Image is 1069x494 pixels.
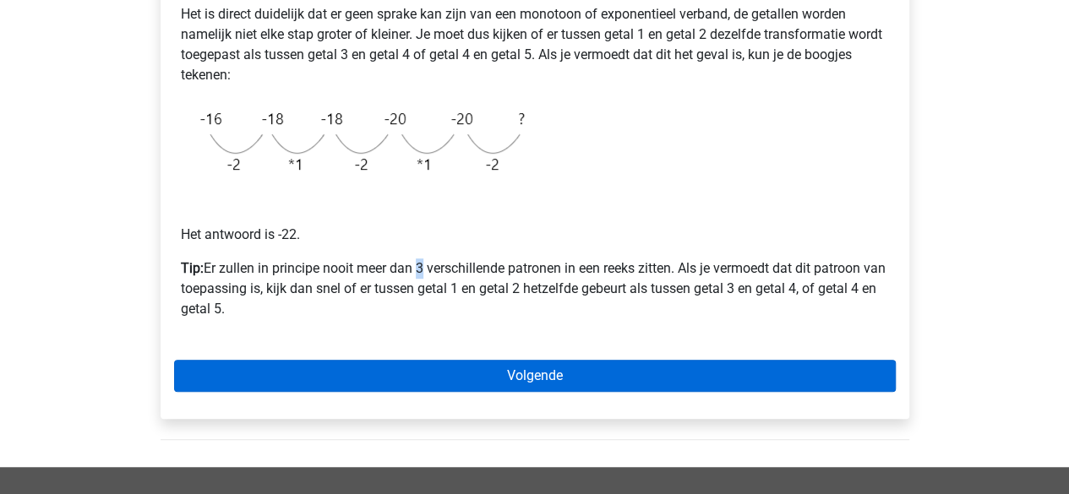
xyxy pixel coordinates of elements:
[174,360,896,392] a: Volgende
[181,260,204,276] b: Tip:
[181,258,889,319] p: Er zullen in principe nooit meer dan 3 verschillende patronen in een reeks zitten. Als je vermoed...
[181,184,889,245] p: Het antwoord is -22.
[181,99,533,184] img: Alternating_Example_1_2.png
[181,4,889,85] p: Het is direct duidelijk dat er geen sprake kan zijn van een monotoon of exponentieel verband, de ...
